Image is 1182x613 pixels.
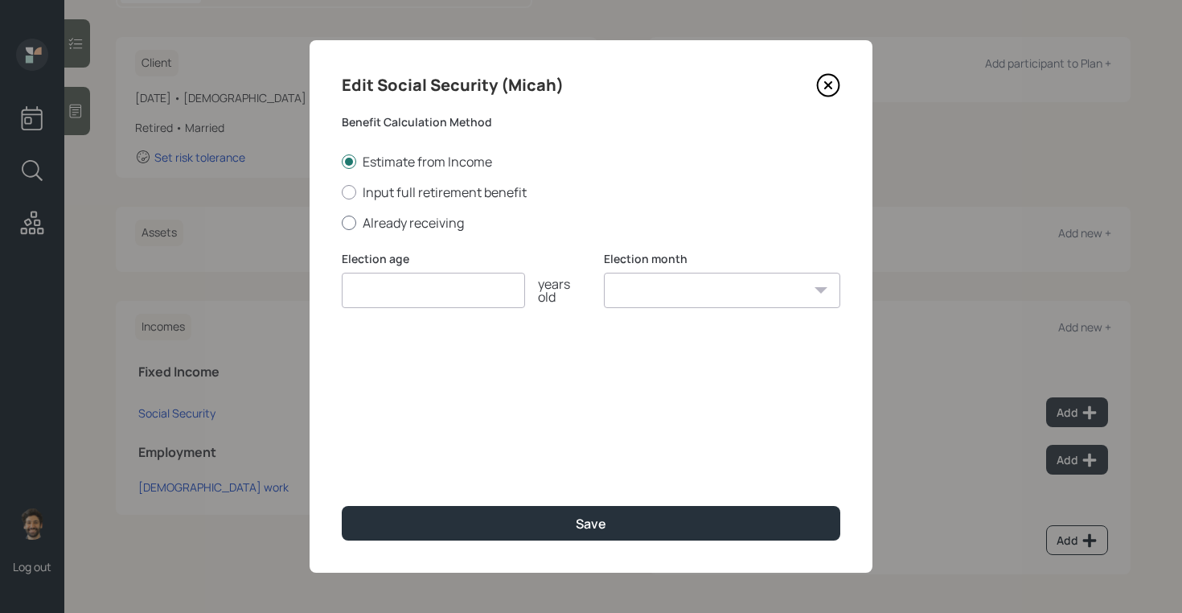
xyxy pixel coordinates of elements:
[342,506,840,541] button: Save
[342,153,840,171] label: Estimate from Income
[576,515,606,533] div: Save
[604,251,840,267] label: Election month
[342,183,840,201] label: Input full retirement benefit
[342,114,840,130] label: Benefit Calculation Method
[342,72,564,98] h4: Edit Social Security (Micah)
[525,278,578,303] div: years old
[342,214,840,232] label: Already receiving
[342,251,578,267] label: Election age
